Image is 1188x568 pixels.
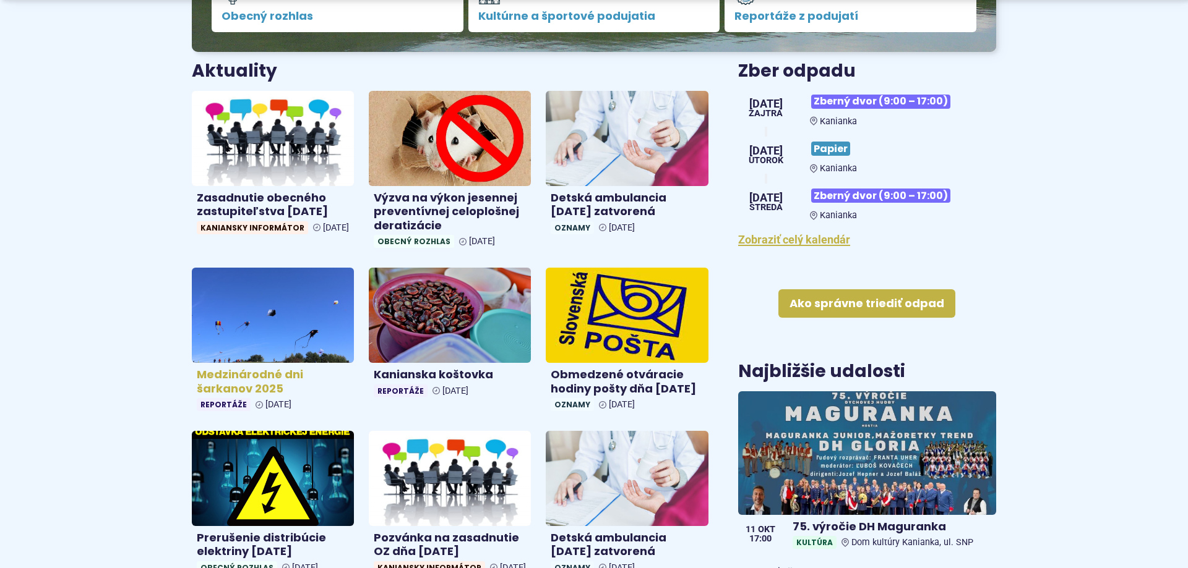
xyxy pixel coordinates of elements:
[820,210,857,221] span: Kanianka
[758,525,775,534] span: okt
[749,156,783,165] span: utorok
[374,191,526,233] h4: Výzva na výkon jesennej preventívnej celoplošnej deratizácie
[749,109,783,118] span: Zajtra
[551,191,703,219] h4: Detská ambulancia [DATE] zatvorená
[374,368,526,382] h4: Kanianska koštovka
[820,163,857,174] span: Kanianka
[551,221,594,234] span: Oznamy
[746,525,755,534] span: 11
[746,535,775,543] span: 17:00
[738,62,996,81] h3: Zber odpadu
[811,189,950,203] span: Zberný dvor (9:00 – 17:00)
[192,62,277,81] h3: Aktuality
[469,236,495,247] span: [DATE]
[738,137,996,174] a: Papier Kanianka [DATE] utorok
[738,90,996,127] a: Zberný dvor (9:00 – 17:00) Kanianka [DATE] Zajtra
[197,398,251,411] span: Reportáže
[778,289,955,318] a: Ako správne triediť odpad
[192,91,354,239] a: Zasadnutie obecného zastupiteľstva [DATE] Kaniansky informátor [DATE]
[197,531,349,559] h4: Prerušenie distribúcie elektriny [DATE]
[738,391,996,554] a: 75. výročie DH Maguranka KultúraDom kultúry Kanianka, ul. SNP 11 okt 17:00
[811,142,850,156] span: Papier
[793,520,991,534] h4: 75. výročie DH Maguranka
[749,203,783,212] span: streda
[442,386,468,396] span: [DATE]
[478,10,710,22] span: Kultúrne a športové podujatia
[323,223,349,233] span: [DATE]
[222,10,454,22] span: Obecný rozhlas
[374,531,526,559] h4: Pozvánka na zasadnutie OZ dňa [DATE]
[197,221,308,234] span: Kaniansky informátor
[793,536,837,549] span: Kultúra
[369,268,531,402] a: Kanianska koštovka Reportáže [DATE]
[374,384,428,397] span: Reportáže
[609,399,635,410] span: [DATE]
[749,192,783,203] span: [DATE]
[197,191,349,219] h4: Zasadnutie obecného zastupiteľstva [DATE]
[546,91,708,239] a: Detská ambulancia [DATE] zatvorená Oznamy [DATE]
[551,398,594,411] span: Oznamy
[851,537,973,548] span: Dom kultúry Kanianka, ul. SNP
[811,95,950,109] span: Zberný dvor (9:00 – 17:00)
[192,268,354,416] a: Medzinárodné dni šarkanov 2025 Reportáže [DATE]
[265,399,291,410] span: [DATE]
[749,98,783,109] span: [DATE]
[609,223,635,233] span: [DATE]
[369,91,531,253] a: Výzva na výkon jesennej preventívnej celoplošnej deratizácie Obecný rozhlas [DATE]
[734,10,966,22] span: Reportáže z podujatí
[738,184,996,221] a: Zberný dvor (9:00 – 17:00) Kanianka [DATE] streda
[546,268,708,416] a: Obmedzené otváracie hodiny pošty dňa [DATE] Oznamy [DATE]
[749,145,783,156] span: [DATE]
[820,116,857,127] span: Kanianka
[738,233,850,246] a: Zobraziť celý kalendár
[551,531,703,559] h4: Detská ambulancia [DATE] zatvorená
[197,368,349,396] h4: Medzinárodné dni šarkanov 2025
[374,235,454,248] span: Obecný rozhlas
[738,362,905,381] h3: Najbližšie udalosti
[551,368,703,396] h4: Obmedzené otváracie hodiny pošty dňa [DATE]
